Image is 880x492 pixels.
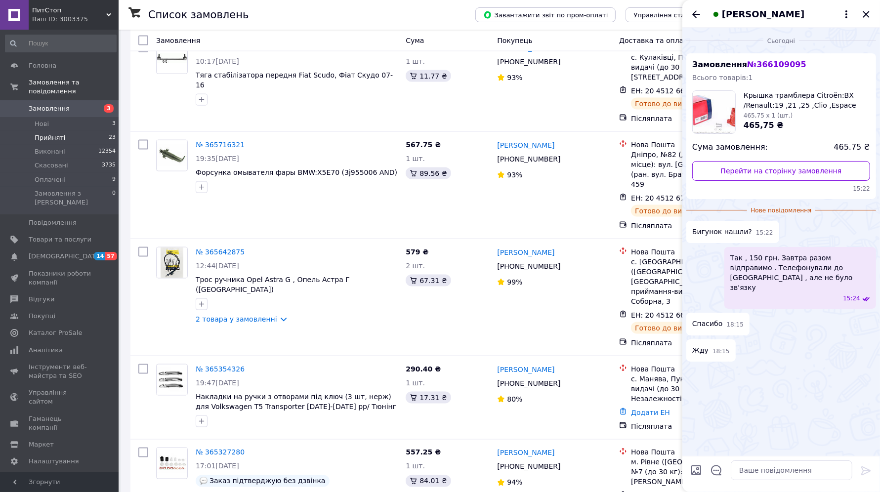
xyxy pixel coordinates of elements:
[196,379,239,387] span: 19:47[DATE]
[692,60,806,69] span: Замовлення
[631,311,713,319] span: ЕН: 20 4512 6619 4089
[29,312,55,321] span: Покупці
[631,457,757,487] div: м. Рівне ([GEOGRAPHIC_DATA].), №7 (до 30 кг): вул. [PERSON_NAME][STREET_ADDRESS]
[497,37,532,44] span: Покупець
[406,275,451,287] div: 67.31 ₴
[29,104,70,113] span: Замовлення
[406,475,451,487] div: 84.01 ₴
[112,175,116,184] span: 9
[156,42,188,74] a: Фото товару
[631,114,757,123] div: Післяплата
[631,257,757,306] div: с. [GEOGRAPHIC_DATA] ([GEOGRAPHIC_DATA], [GEOGRAPHIC_DATA].), Пункт приймання-видачі (до 30 кг): ...
[727,321,744,329] span: 18:15 12.10.2025
[98,147,116,156] span: 12354
[157,145,187,166] img: Фото товару
[744,121,784,130] span: 465,75 ₴
[690,8,702,20] button: Назад
[497,365,554,374] a: [PERSON_NAME]
[29,235,91,244] span: Товари та послуги
[692,227,752,237] span: Бигунок нашли?
[406,248,428,256] span: 579 ₴
[196,462,239,470] span: 17:01[DATE]
[631,140,757,150] div: Нова Пошта
[105,252,117,260] span: 57
[29,346,63,355] span: Аналітика
[156,364,188,396] a: Фото товару
[631,87,713,95] span: ЕН: 20 4512 6684 4701
[35,161,68,170] span: Скасовані
[507,395,522,403] span: 80%
[196,57,239,65] span: 10:17[DATE]
[497,140,554,150] a: [PERSON_NAME]
[94,252,105,260] span: 14
[29,269,91,287] span: Показники роботи компанії
[35,189,112,207] span: Замовлення з [PERSON_NAME]
[406,462,425,470] span: 1 шт.
[156,448,188,479] a: Фото товару
[148,9,249,21] h1: Список замовлень
[507,278,522,286] span: 99%
[747,60,806,69] span: № 366109095
[507,74,522,82] span: 93%
[497,448,554,458] a: [PERSON_NAME]
[692,161,870,181] a: Перейти на сторінку замовлення
[29,78,119,96] span: Замовлення та повідомлення
[406,37,424,44] span: Cума
[763,37,799,45] span: Сьогодні
[631,247,757,257] div: Нова Пошта
[744,90,870,110] span: Крышка трамблера Citroën:BX /Renault:19 ,21 ,25 ,Clio ,Espace ,Trafic ,Twingo (8393p BREMI)
[710,8,852,21] button: [PERSON_NAME]
[196,168,397,176] a: Форсунка омывателя фары BMW:X5E70 (3j955006 AND)
[196,71,393,89] span: Тяга стабілізатора передня Fiat Scudo, Фіат Скудо 07-16
[157,453,187,474] img: Фото товару
[495,259,562,273] div: [PHONE_NUMBER]
[32,15,119,24] div: Ваш ID: 3003375
[196,276,350,293] span: Трос ручника Opel Astra G , Опель Астра Г ([GEOGRAPHIC_DATA])
[747,206,816,215] span: Нове повідомлення
[631,338,757,348] div: Післяплата
[29,414,91,432] span: Гаманець компанії
[112,189,116,207] span: 0
[200,477,208,485] img: :speech_balloon:
[157,368,187,392] img: Фото товару
[495,152,562,166] div: [PHONE_NUMBER]
[112,120,116,128] span: 3
[843,294,860,303] span: 15:24 12.10.2025
[196,141,245,149] a: № 365716321
[196,315,277,323] a: 2 товара у замовленні
[29,328,82,337] span: Каталог ProSale
[495,55,562,69] div: [PHONE_NUMBER]
[196,248,245,256] a: № 365642875
[631,409,670,416] a: Додати ЕН
[210,477,326,485] span: Заказ підтверджую без дзвінка
[406,392,451,404] div: 17.31 ₴
[406,141,441,149] span: 567.75 ₴
[29,295,54,304] span: Відгуки
[156,140,188,171] a: Фото товару
[860,8,872,20] button: Закрити
[507,171,522,179] span: 93%
[692,345,709,356] span: Жду
[633,11,709,19] span: Управління статусами
[196,393,396,420] a: Накладки на ручки з отворами під ключ (3 шт, нерж) для Volkswagen T5 Transporter [DATE]-[DATE] рр...
[196,262,239,270] span: 12:44[DATE]
[631,374,757,404] div: с. Манява, Пункт приймання-видачі (до 30 кг): вул. Незалежності, 1Б
[406,167,451,179] div: 89.56 ₴
[29,61,56,70] span: Головна
[35,175,66,184] span: Оплачені
[29,388,91,406] span: Управління сайтом
[406,379,425,387] span: 1 шт.
[756,229,773,237] span: 15:22 12.10.2025
[406,57,425,65] span: 1 шт.
[29,440,54,449] span: Маркет
[834,142,870,153] span: 465.75 ₴
[406,262,425,270] span: 2 шт.
[710,464,723,477] button: Відкрити шаблони відповідей
[631,322,701,334] div: Готово до видачі
[406,155,425,163] span: 1 шт.
[196,365,245,373] a: № 365354326
[631,194,713,202] span: ЕН: 20 4512 6798 7445
[692,319,723,329] span: Спасибо
[157,53,187,63] img: Фото товару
